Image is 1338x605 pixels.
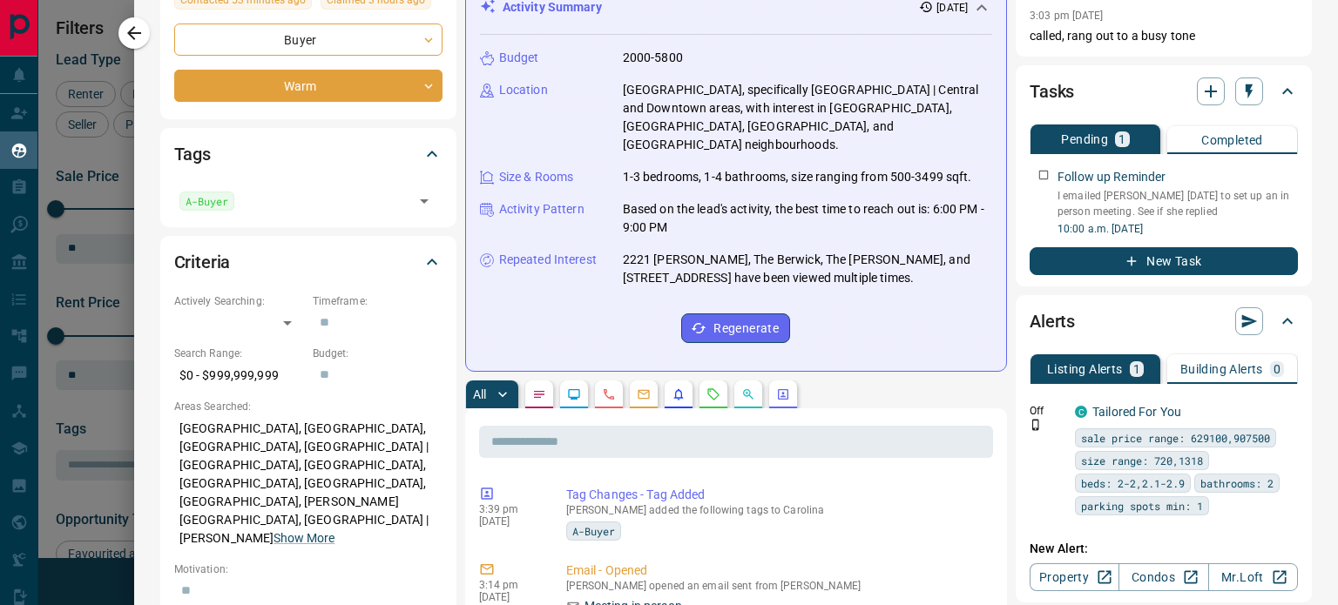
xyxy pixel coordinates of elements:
h2: Tags [174,140,211,168]
p: 2000-5800 [623,49,683,67]
button: New Task [1030,247,1298,275]
h2: Criteria [174,248,231,276]
span: A-Buyer [186,192,229,210]
p: Areas Searched: [174,399,443,414]
span: A-Buyer [572,522,615,540]
p: Activity Pattern [499,200,585,218]
p: Tag Changes - Tag Added [566,486,986,504]
p: 1 [1118,133,1125,145]
div: Tasks [1030,71,1298,112]
p: I emailed [PERSON_NAME] [DATE] to set up an in person meeting. See if she replied [1058,188,1298,219]
svg: Opportunities [741,387,755,401]
svg: Push Notification Only [1030,419,1042,431]
svg: Notes [532,387,546,401]
p: Budget [499,49,539,67]
p: 1 [1133,363,1140,375]
button: Regenerate [681,313,790,343]
p: Building Alerts [1180,363,1263,375]
p: Email - Opened [566,561,986,580]
a: Property [1030,563,1119,591]
p: Off [1030,403,1064,419]
p: [PERSON_NAME] opened an email sent from [PERSON_NAME] [566,580,986,592]
button: Show More [274,529,334,548]
p: Listing Alerts [1047,363,1123,375]
p: Size & Rooms [499,168,574,186]
p: 3:39 pm [479,503,540,515]
p: Repeated Interest [499,251,597,269]
div: Buyer [174,24,443,56]
div: Alerts [1030,300,1298,342]
div: condos.ca [1075,406,1087,418]
div: Tags [174,133,443,175]
p: 2221 [PERSON_NAME], The Berwick, The [PERSON_NAME], and [STREET_ADDRESS] have been viewed multipl... [623,251,992,287]
span: parking spots min: 1 [1081,497,1203,514]
div: Criteria [174,241,443,283]
p: 3:03 pm [DATE] [1030,10,1104,22]
p: New Alert: [1030,540,1298,558]
p: Actively Searching: [174,293,304,309]
p: [GEOGRAPHIC_DATA], specifically [GEOGRAPHIC_DATA] | Central and Downtown areas, with interest in ... [623,81,992,154]
p: Based on the lead's activity, the best time to reach out is: 6:00 PM - 9:00 PM [623,200,992,237]
svg: Lead Browsing Activity [567,387,581,401]
p: [GEOGRAPHIC_DATA], [GEOGRAPHIC_DATA], [GEOGRAPHIC_DATA], [GEOGRAPHIC_DATA] | [GEOGRAPHIC_DATA], [... [174,414,443,553]
button: Open [412,189,436,213]
span: bathrooms: 2 [1200,474,1274,492]
p: Timeframe: [313,293,443,309]
p: [PERSON_NAME] added the following tags to Carolina [566,504,986,516]
p: Motivation: [174,561,443,577]
div: Warm [174,70,443,102]
svg: Requests [706,387,720,401]
p: 10:00 a.m. [DATE] [1058,221,1298,237]
a: Condos [1118,563,1208,591]
svg: Calls [602,387,616,401]
p: Budget: [313,346,443,361]
p: 1-3 bedrooms, 1-4 bathrooms, size ranging from 500-3499 sqft. [623,168,972,186]
svg: Agent Actions [776,387,790,401]
p: Search Range: [174,346,304,361]
p: Pending [1061,133,1108,145]
span: beds: 2-2,2.1-2.9 [1081,474,1185,492]
h2: Tasks [1030,77,1074,105]
p: 0 [1274,363,1281,375]
p: [DATE] [479,515,540,528]
a: Mr.Loft [1208,563,1298,591]
a: Tailored For You [1092,405,1181,419]
svg: Emails [637,387,651,401]
p: called, rang out to a busy tone [1030,27,1298,45]
svg: Listing Alerts [672,387,686,401]
p: All [473,388,487,400]
p: Location [499,81,548,99]
p: 3:14 pm [479,579,540,591]
p: [DATE] [479,591,540,603]
span: sale price range: 629100,907500 [1081,429,1270,447]
span: size range: 720,1318 [1081,452,1203,469]
p: Completed [1201,134,1263,146]
p: Follow up Reminder [1058,168,1166,186]
h2: Alerts [1030,307,1075,335]
p: $0 - $999,999,999 [174,361,304,390]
